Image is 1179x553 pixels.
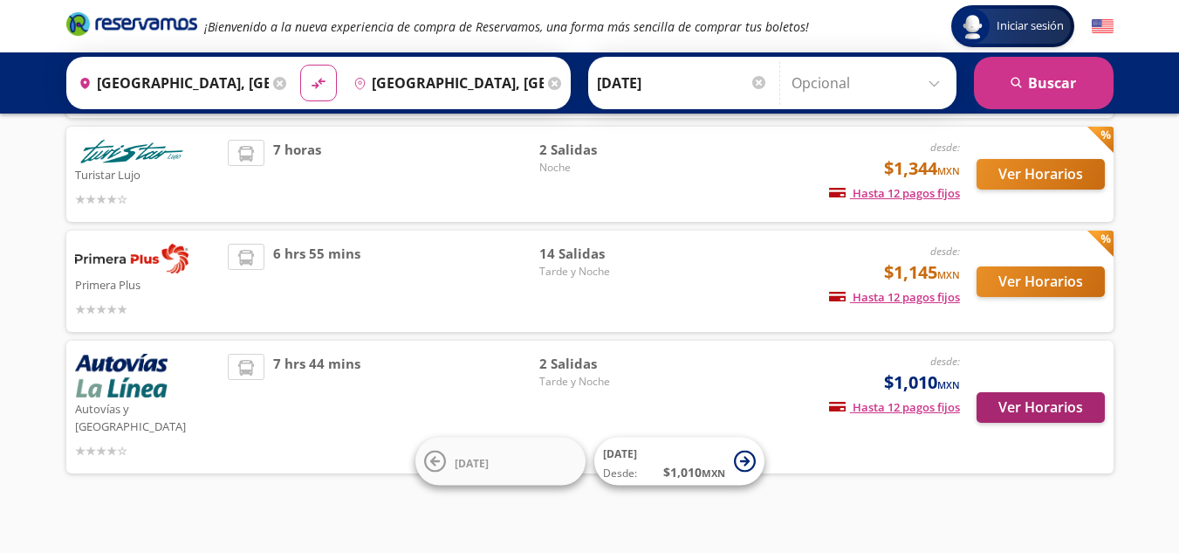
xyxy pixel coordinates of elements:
[1092,16,1114,38] button: English
[75,397,220,435] p: Autovías y [GEOGRAPHIC_DATA]
[930,140,960,155] em: desde:
[415,438,586,486] button: [DATE]
[977,392,1105,423] button: Ver Horarios
[539,244,661,264] span: 14 Salidas
[930,354,960,369] em: desde:
[930,244,960,259] em: desde:
[75,140,189,163] img: Turistar Lujo
[539,264,661,280] span: Tarde y Noche
[539,140,661,160] span: 2 Salidas
[603,466,637,481] span: Desde:
[455,455,489,470] span: [DATE]
[75,273,220,294] p: Primera Plus
[204,18,809,35] em: ¡Bienvenido a la nueva experiencia de compra de Reservamos, una forma más sencilla de comprar tus...
[937,378,960,391] small: MXN
[75,244,189,273] img: Primera Plus
[273,354,360,460] span: 7 hrs 44 mins
[829,289,960,305] span: Hasta 12 pagos fijos
[72,61,269,105] input: Buscar Origen
[990,17,1071,35] span: Iniciar sesión
[273,140,321,209] span: 7 horas
[66,10,197,37] i: Brand Logo
[663,463,725,481] span: $ 1,010
[702,467,725,480] small: MXN
[539,160,661,176] span: Noche
[273,244,360,319] span: 6 hrs 55 mins
[977,159,1105,190] button: Ver Horarios
[977,266,1105,297] button: Ver Horarios
[597,61,768,105] input: Elegir Fecha
[75,354,168,397] img: Autovías y La Línea
[884,370,960,396] span: $1,010
[792,61,948,105] input: Opcional
[884,156,960,182] span: $1,344
[594,438,764,486] button: [DATE]Desde:$1,010MXN
[937,268,960,281] small: MXN
[829,185,960,201] span: Hasta 12 pagos fijos
[603,446,637,461] span: [DATE]
[75,163,220,184] p: Turistar Lujo
[66,10,197,42] a: Brand Logo
[539,354,661,374] span: 2 Salidas
[829,399,960,415] span: Hasta 12 pagos fijos
[346,61,544,105] input: Buscar Destino
[937,164,960,177] small: MXN
[884,259,960,286] span: $1,145
[974,57,1114,109] button: Buscar
[539,374,661,390] span: Tarde y Noche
